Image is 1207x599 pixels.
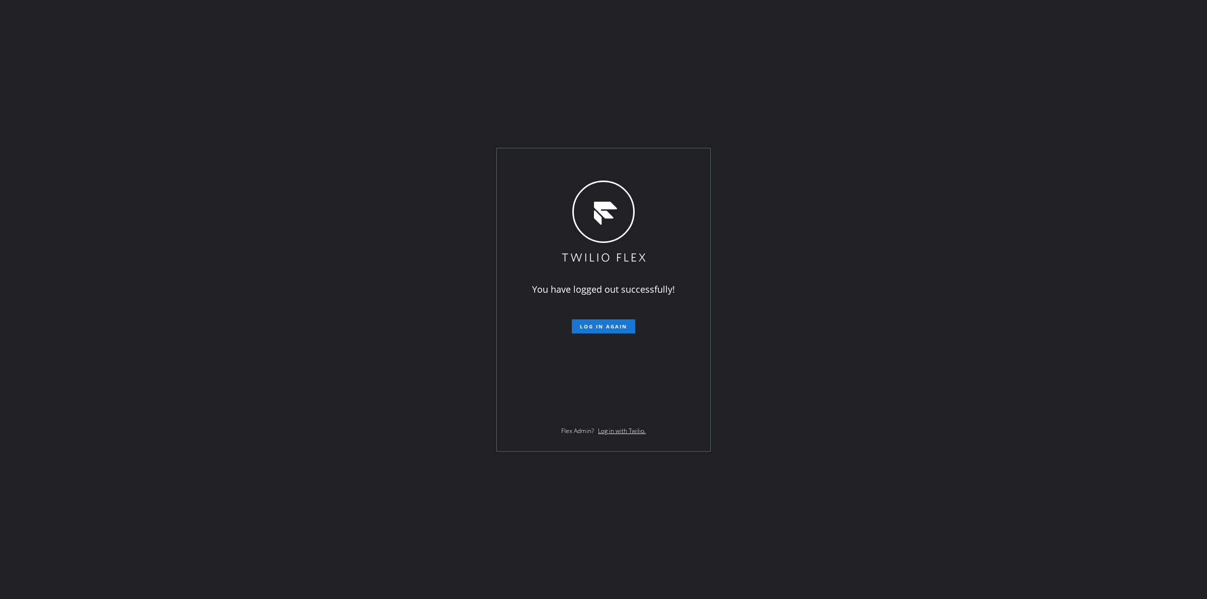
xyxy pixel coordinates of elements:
button: Log in again [572,319,635,333]
a: Log in with Twilio. [598,426,646,435]
span: Flex Admin? [561,426,594,435]
span: Log in again [580,323,627,330]
span: You have logged out successfully! [532,283,675,295]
